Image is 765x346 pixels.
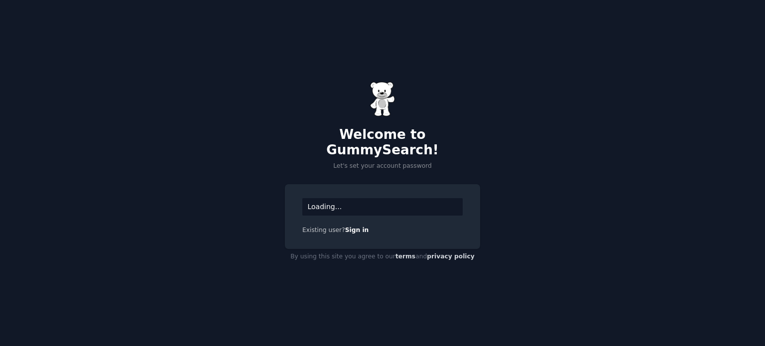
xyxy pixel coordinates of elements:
div: By using this site you agree to our and [285,249,480,265]
h2: Welcome to GummySearch! [285,127,480,158]
div: Loading... [302,198,463,216]
span: Existing user? [302,227,345,233]
a: privacy policy [427,253,475,260]
img: Gummy Bear [370,82,395,116]
a: terms [395,253,415,260]
p: Let's set your account password [285,162,480,171]
a: Sign in [345,227,369,233]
